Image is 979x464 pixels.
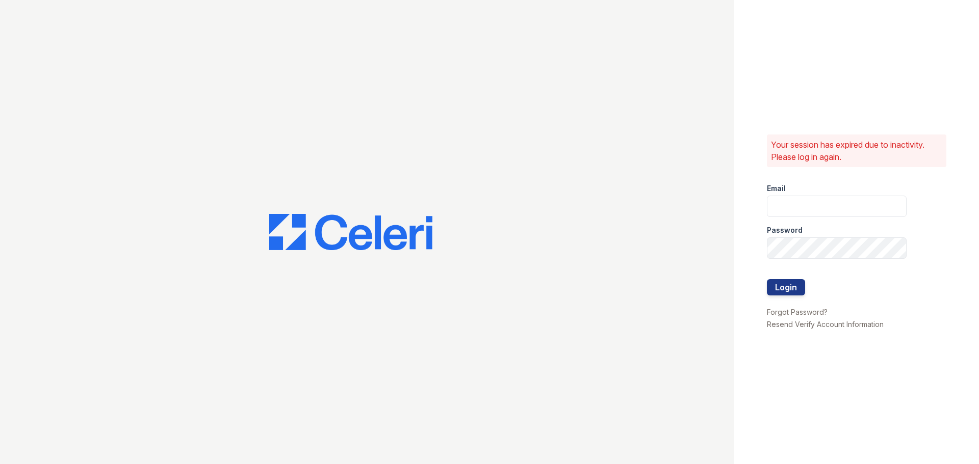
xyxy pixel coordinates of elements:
a: Forgot Password? [767,308,828,316]
label: Email [767,183,786,194]
a: Resend Verify Account Information [767,320,884,329]
p: Your session has expired due to inactivity. Please log in again. [771,139,942,163]
label: Password [767,225,803,235]
img: CE_Logo_Blue-a8612792a0a2168367f1c8372b55b34899dd931a85d93a1a3d3e32e68fde9ad4.png [269,214,432,251]
button: Login [767,279,805,295]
